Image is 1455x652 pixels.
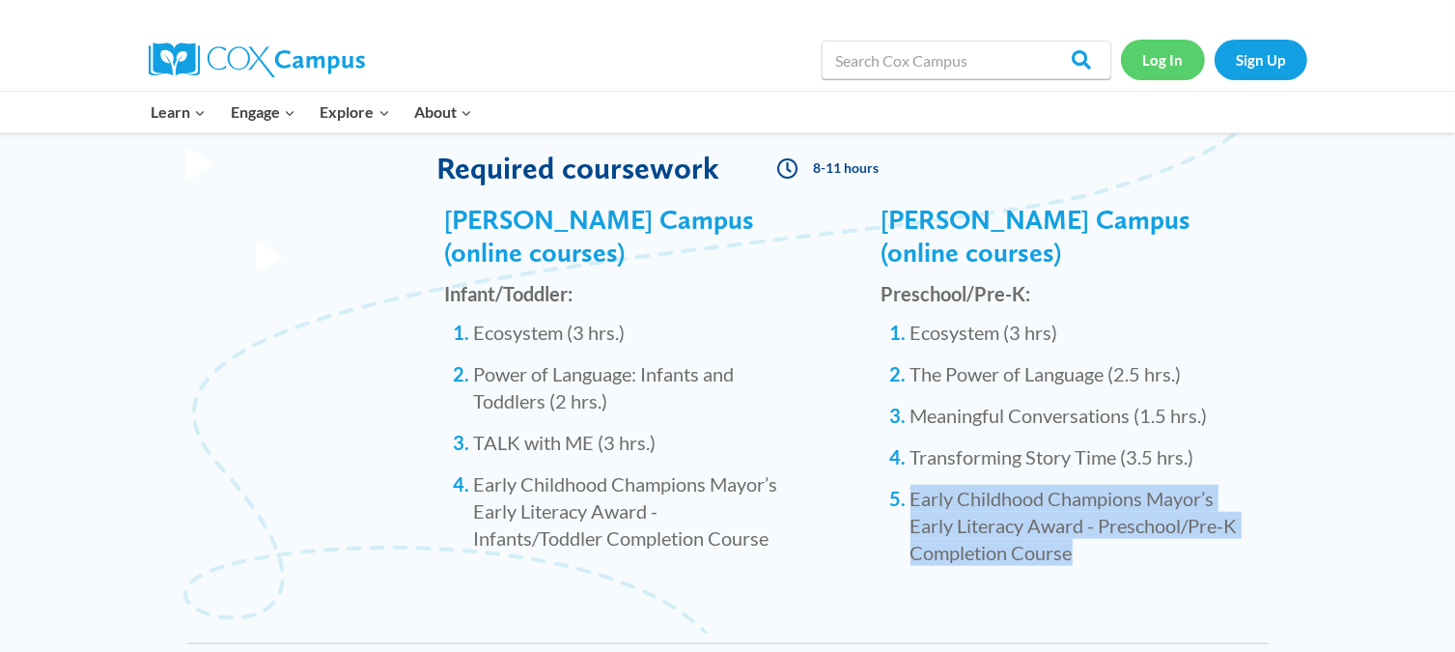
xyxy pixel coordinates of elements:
[813,162,879,174] span: 8-11 hours
[473,429,787,456] li: TALK with ME (3 hrs.)
[881,203,1191,269] span: [PERSON_NAME] Campus (online courses)
[139,92,219,132] button: Child menu of Learn
[910,402,1257,429] li: Meaningful Conversations (1.5 hrs.)
[402,92,485,132] button: Child menu of About
[910,443,1257,470] li: Transforming Story Time (3.5 hrs.)
[473,470,787,552] li: Early Childhood Champions Mayor’s Early Literacy Award - Infants/Toddler Completion Course
[910,360,1257,387] li: The Power of Language (2.5 hrs.)
[910,319,1257,346] li: Ecosystem (3 hrs)
[308,92,403,132] button: Child menu of Explore
[1215,40,1307,79] a: Sign Up
[1121,40,1307,79] nav: Secondary Navigation
[473,319,787,346] li: Ecosystem (3 hrs.)
[139,92,485,132] nav: Primary Navigation
[149,43,365,77] img: Cox Campus
[881,282,1031,305] b: Preschool/Pre-K:
[822,41,1111,79] input: Search Cox Campus
[473,360,787,414] li: Power of Language: Infants and Toddlers (2 hrs.)
[218,92,308,132] button: Child menu of Engage
[1121,40,1205,79] a: Log In
[444,282,573,305] span: Infant/Toddler:
[444,203,754,269] span: [PERSON_NAME] Campus (online courses)
[910,485,1257,566] li: Early Childhood Champions Mayor’s Early Literacy Award - Preschool/Pre-K Completion Course
[436,149,719,186] span: Required coursework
